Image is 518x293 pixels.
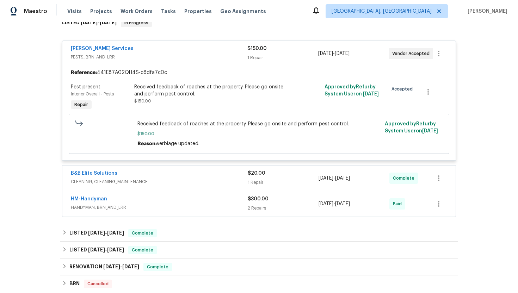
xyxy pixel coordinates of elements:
div: BRN Cancelled [60,275,458,292]
div: 2 Repairs [248,205,319,212]
div: 441E87A02QH4S-c8dfa7c0c [62,66,456,79]
h6: LISTED [69,246,124,254]
h6: LISTED [69,229,124,237]
span: PESTS, BRN_AND_LRR [71,54,247,61]
span: - [88,247,124,252]
span: [DATE] [335,176,350,181]
span: [DATE] [335,51,350,56]
h6: LISTED [62,19,117,27]
span: [DATE] [335,201,350,206]
b: Reference: [71,69,97,76]
span: [DATE] [122,264,139,269]
span: HANDYMAN, BRN_AND_LRR [71,204,248,211]
span: Geo Assignments [220,8,266,15]
span: [DATE] [100,20,117,25]
span: Complete [129,247,156,254]
span: - [81,20,117,25]
span: Approved by Refurby System User on [325,85,379,96]
span: Visits [67,8,82,15]
span: Accepted [391,86,415,93]
span: Properties [184,8,212,15]
span: [DATE] [363,92,379,96]
span: Complete [144,263,171,270]
span: [DATE] [81,20,98,25]
span: $300.00 [248,197,269,201]
a: HM-Handyman [71,197,107,201]
span: Approved by Refurby System User on [385,121,438,133]
span: Complete [393,175,417,182]
span: Projects [90,8,112,15]
span: [DATE] [422,129,438,133]
div: LISTED [DATE]-[DATE]In Progress [60,12,458,34]
span: CLEANING, CLEANING_MAINTENANCE [71,178,248,185]
div: Received feedback of roaches at the property. Please go onsite and perform pest control. [134,83,289,98]
h6: BRN [69,280,80,288]
span: Cancelled [85,280,111,287]
span: Pest present [71,85,100,89]
span: Complete [129,230,156,237]
span: verbiage updated. [157,141,199,146]
div: 1 Repair [248,179,319,186]
span: Maestro [24,8,47,15]
span: - [318,50,350,57]
span: In Progress [122,19,151,26]
a: B&B Elite Solutions [71,171,117,176]
span: Reason: [137,141,157,146]
span: [DATE] [88,230,105,235]
span: [DATE] [88,247,105,252]
span: $20.00 [248,171,265,176]
span: [DATE] [319,201,333,206]
span: [DATE] [318,51,333,56]
div: LISTED [DATE]-[DATE]Complete [60,225,458,242]
div: RENOVATION [DATE]-[DATE]Complete [60,258,458,275]
span: Vendor Accepted [392,50,432,57]
span: [DATE] [107,230,124,235]
span: [DATE] [319,176,333,181]
span: $150.00 [137,130,381,137]
span: - [319,200,350,207]
span: [GEOGRAPHIC_DATA], [GEOGRAPHIC_DATA] [332,8,432,15]
span: Tasks [161,9,176,14]
span: Paid [393,200,405,207]
span: Interior Overall - Pests [71,92,114,96]
span: $150.00 [134,99,151,103]
h6: RENOVATION [69,263,139,271]
span: Received feedback of roaches at the property. Please go onsite and perform pest control. [137,120,381,127]
span: [DATE] [107,247,124,252]
span: - [103,264,139,269]
span: [PERSON_NAME] [465,8,507,15]
span: Repair [72,101,91,108]
span: $150.00 [247,46,267,51]
div: 1 Repair [247,54,318,61]
span: Work Orders [121,8,153,15]
span: - [319,175,350,182]
span: - [88,230,124,235]
span: [DATE] [103,264,120,269]
div: LISTED [DATE]-[DATE]Complete [60,242,458,258]
a: [PERSON_NAME] Services [71,46,134,51]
